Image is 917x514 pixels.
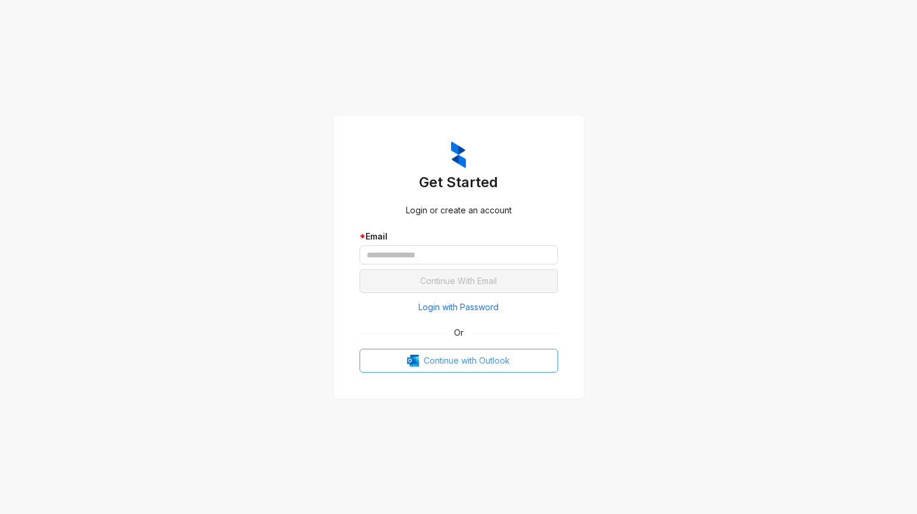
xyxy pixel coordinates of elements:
[360,204,558,217] div: Login or create an account
[451,141,466,169] img: ZumaIcon
[360,173,558,192] h3: Get Started
[424,354,510,367] span: Continue with Outlook
[360,298,558,317] button: Login with Password
[360,349,558,373] button: OutlookContinue with Outlook
[407,355,419,367] img: Outlook
[360,269,558,293] button: Continue With Email
[446,326,472,339] span: Or
[418,301,499,314] span: Login with Password
[360,230,558,243] div: Email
